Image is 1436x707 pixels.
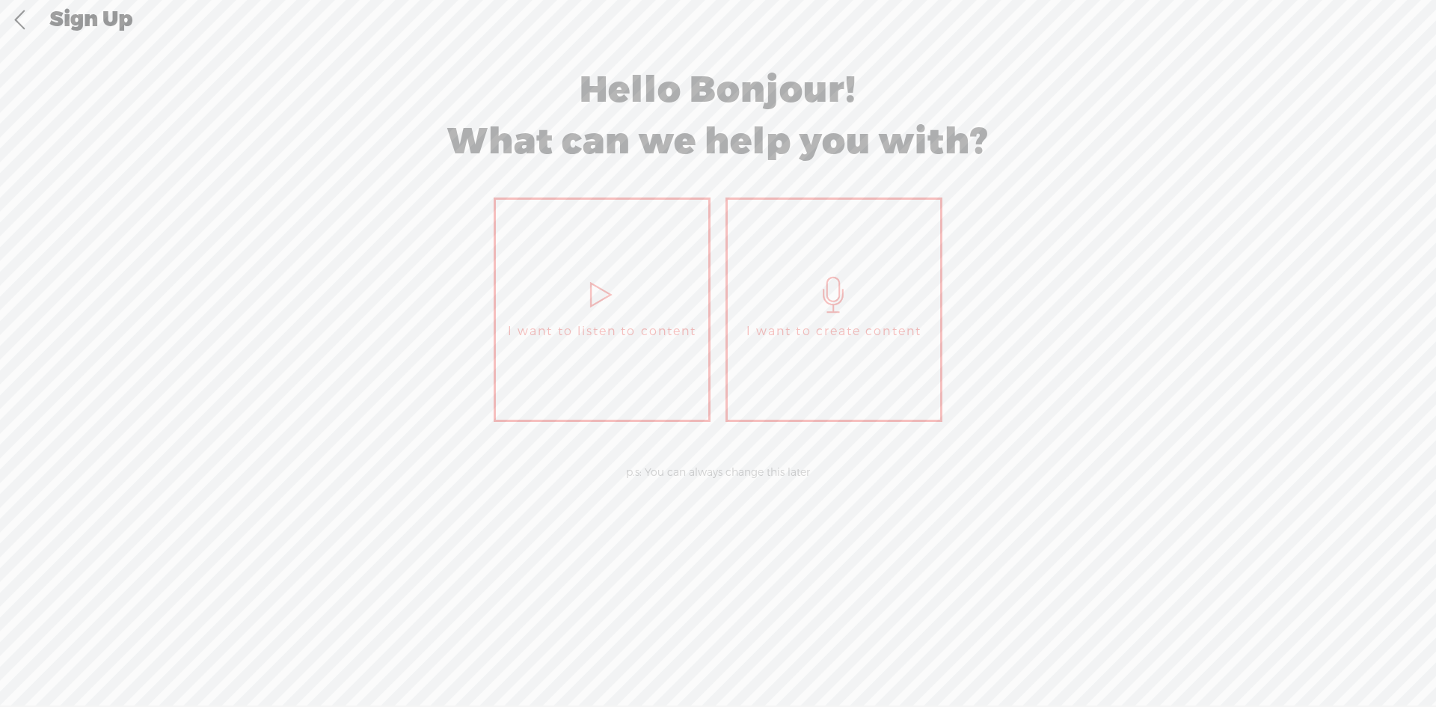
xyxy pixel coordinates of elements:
div: p.s: You can always change this later [619,466,817,480]
span: I want to create content [746,320,921,343]
div: Hello Bonjour! [572,73,864,108]
div: What can we help you with? [440,124,996,160]
span: I want to listen to content [508,320,696,343]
